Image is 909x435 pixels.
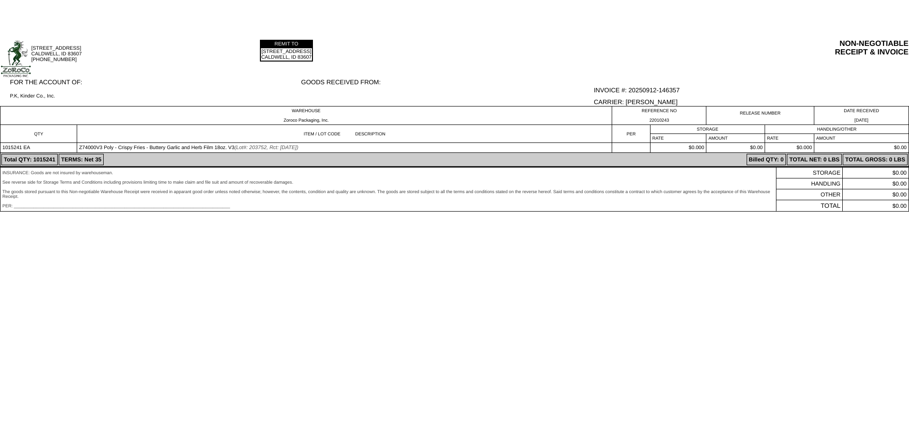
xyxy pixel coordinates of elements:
[765,143,814,153] td: $0.000
[0,107,612,125] td: WAREHOUSE Zoroco Packaging, Inc.
[765,134,814,143] td: RATE
[301,79,593,86] div: GOODS RECEIVED FROM:
[706,107,814,125] td: RELEASE NUMBER
[612,107,706,125] td: REFERENCE NO 22010243
[594,98,909,106] div: CARRIER: [PERSON_NAME]
[747,154,786,165] td: Billed QTY: 0
[77,125,612,143] td: ITEM / LOT CODE DESCRIPTION
[2,170,774,208] div: INSURANCE: Goods are not insured by warehouseman. See reverse side for Storage Terms and Conditio...
[1,154,58,165] td: Total QTY: 1015241
[814,107,909,125] td: DATE RECEIVED [DATE]
[706,143,765,153] td: $0.00
[843,189,909,200] td: $0.00
[612,125,650,143] td: PER
[261,41,312,47] td: REMIT TO
[843,168,909,178] td: $0.00
[776,189,843,200] td: OTHER
[234,145,298,151] span: (Lot#: 203752, Rct: [DATE])
[0,125,77,143] td: QTY
[534,40,909,57] div: NON-NEGOTIABLE RECEIPT & INVOICE
[650,134,706,143] td: RATE
[10,93,300,99] div: P.K, Kinder Co., Inc.
[650,143,706,153] td: $0.000
[0,40,31,78] img: logoSmallFull.jpg
[843,178,909,189] td: $0.00
[10,79,300,86] div: FOR THE ACCOUNT OF:
[59,154,104,165] td: TERMS: Net 35
[594,87,909,94] div: INVOICE #: 20250912-146357
[776,178,843,189] td: HANDLING
[261,48,312,61] td: [STREET_ADDRESS] CALDWELL, ID 83607
[814,134,909,143] td: AMOUNT
[843,200,909,212] td: $0.00
[787,154,842,165] td: TOTAL NET: 0 LBS
[706,134,765,143] td: AMOUNT
[814,143,909,153] td: $0.00
[650,125,765,134] td: STORAGE
[776,200,843,212] td: TOTAL
[0,143,77,153] td: 1015241 EA
[77,143,612,153] td: Z74000V3 Poly - Crispy Fries - Buttery Garlic and Herb Film 18oz. V3
[776,168,843,178] td: STORAGE
[843,154,908,165] td: TOTAL GROSS: 0 LBS
[765,125,909,134] td: HANDLING/OTHER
